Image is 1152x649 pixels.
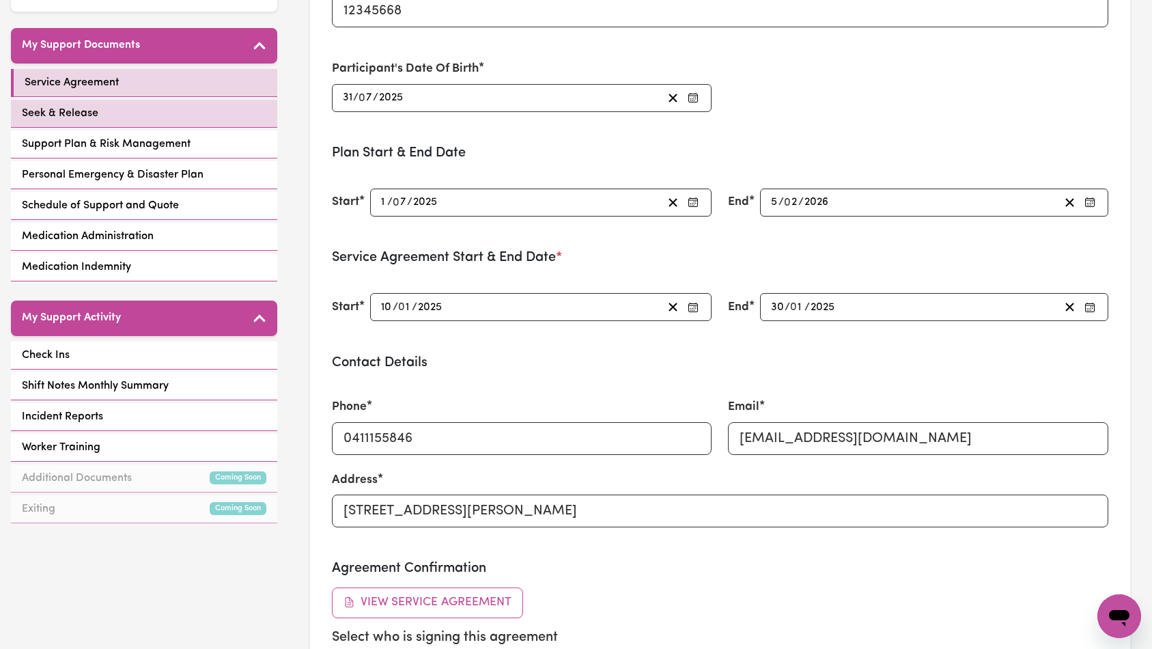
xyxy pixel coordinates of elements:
[790,302,797,313] span: 0
[22,501,55,517] span: Exiting
[332,588,524,618] button: View Service Agreement
[11,434,277,462] a: Worker Training
[798,196,804,208] span: /
[11,253,277,281] a: Medication Indemnity
[11,301,277,336] button: My Support Activity
[770,298,785,316] input: --
[11,403,277,431] a: Incident Reports
[22,105,98,122] span: Seek & Release
[359,89,373,107] input: --
[11,100,277,128] a: Seek & Release
[22,409,103,425] span: Incident Reports
[399,298,412,316] input: --
[22,39,140,52] h5: My Support Documents
[11,192,277,220] a: Schedule of Support and Quote
[22,378,169,394] span: Shift Notes Monthly Summary
[11,465,277,493] a: Additional DocumentsComing Soon
[398,302,405,313] span: 0
[785,193,799,212] input: --
[11,342,277,370] a: Check Ins
[332,249,1108,266] h3: Service Agreement Start & End Date
[393,301,398,314] span: /
[378,89,404,107] input: ----
[804,301,810,314] span: /
[353,92,359,104] span: /
[342,89,353,107] input: --
[25,74,119,91] span: Service Agreement
[332,471,378,489] label: Address
[11,28,277,64] button: My Support Documents
[210,471,266,484] small: Coming Soon
[11,372,277,400] a: Shift Notes Monthly Summary
[373,92,378,104] span: /
[407,196,412,208] span: /
[417,298,443,316] input: ----
[332,145,1108,161] h3: Plan Start & End Date
[728,299,749,316] label: End
[785,301,790,314] span: /
[393,197,399,208] span: 0
[394,193,408,212] input: --
[210,502,266,515] small: Coming Soon
[332,355,1108,371] h3: Contact Details
[810,298,836,316] input: ----
[380,193,388,212] input: --
[22,167,203,183] span: Personal Emergency & Disaster Plan
[11,495,277,523] a: ExitingComing Soon
[804,193,830,212] input: ----
[380,298,393,316] input: --
[1097,594,1141,638] iframe: Button to launch messaging window
[22,312,121,324] h5: My Support Activity
[332,398,367,416] label: Phone
[784,197,791,208] span: 0
[412,301,417,314] span: /
[22,136,191,152] span: Support Plan & Risk Management
[22,228,154,245] span: Medication Administration
[778,196,784,208] span: /
[22,470,132,486] span: Additional Documents
[332,629,1108,646] h5: Select who is signing this agreement
[332,299,359,316] label: Start
[359,92,365,103] span: 0
[728,193,749,211] label: End
[332,193,359,211] label: Start
[11,223,277,251] a: Medication Administration
[387,196,393,208] span: /
[11,69,277,97] a: Service Agreement
[412,193,438,212] input: ----
[22,197,179,214] span: Schedule of Support and Quote
[11,130,277,158] a: Support Plan & Risk Management
[332,60,479,78] label: Participant's Date Of Birth
[22,347,70,363] span: Check Ins
[728,398,759,416] label: Email
[770,193,778,212] input: --
[22,439,100,456] span: Worker Training
[11,161,277,189] a: Personal Emergency & Disaster Plan
[332,560,1108,577] h3: Agreement Confirmation
[22,259,131,275] span: Medication Indemnity
[791,298,804,316] input: --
